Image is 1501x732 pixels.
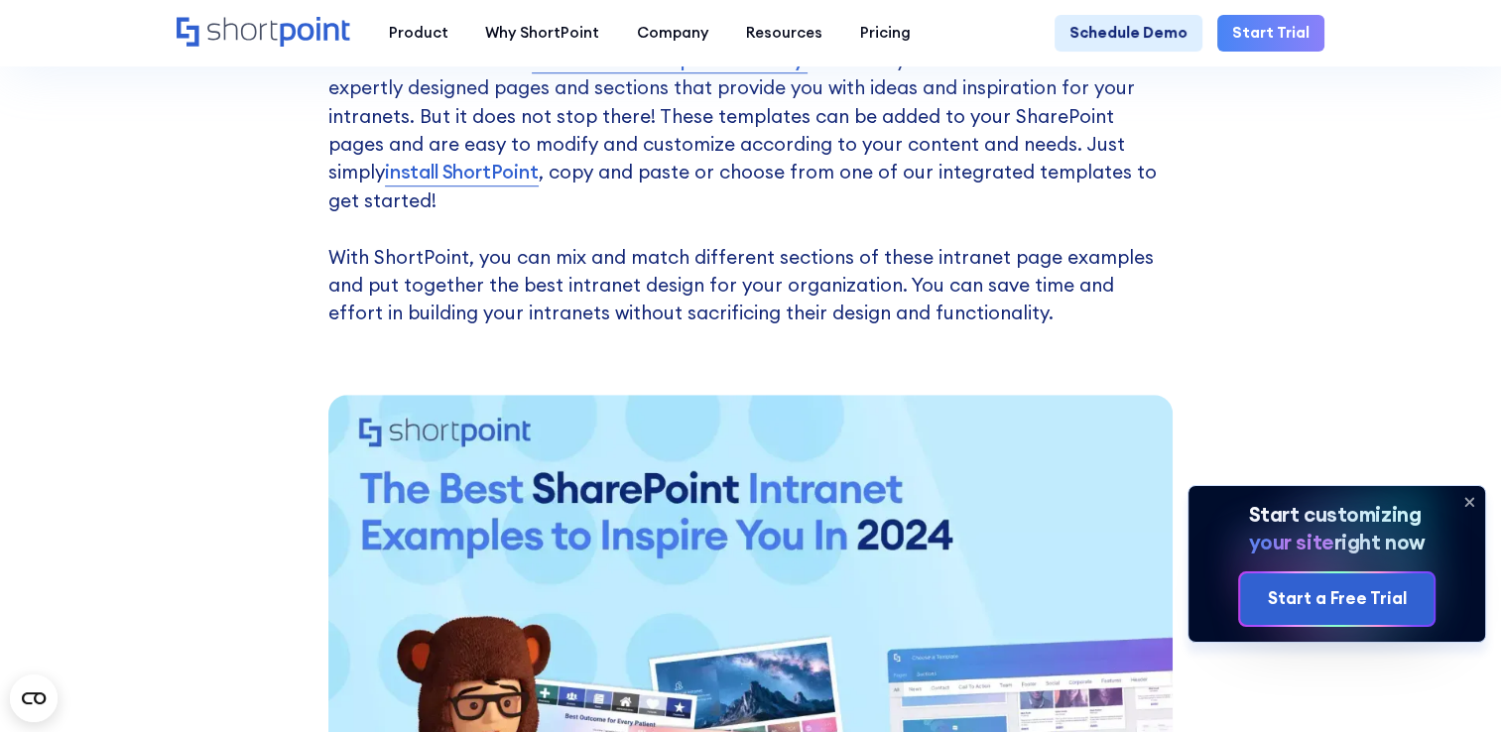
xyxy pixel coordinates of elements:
p: It's important to note that all the intranet site examples for SharePoint we discuss in this arti... [328,18,1173,327]
a: Start Trial [1217,15,1324,53]
a: Start a Free Trial [1240,573,1433,626]
a: Pricing [841,15,930,53]
a: Product [370,15,467,53]
a: Home [177,17,351,49]
button: Open CMP widget [10,674,58,722]
div: Start a Free Trial [1268,586,1407,612]
div: Company [637,22,708,45]
div: Resources [746,22,822,45]
div: Why ShortPoint [485,22,599,45]
a: Why ShortPoint [466,15,618,53]
a: Company [618,15,727,53]
a: install ShortPoint [385,158,539,185]
div: Product [388,22,447,45]
a: Resources [727,15,841,53]
a: Schedule Demo [1055,15,1202,53]
iframe: Chat Widget [1402,637,1501,732]
div: Pricing [860,22,911,45]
